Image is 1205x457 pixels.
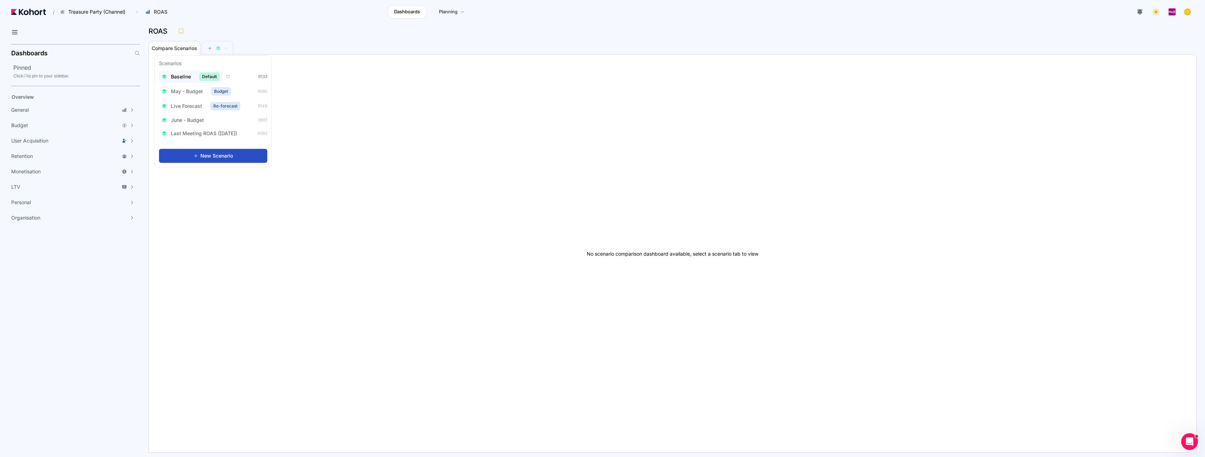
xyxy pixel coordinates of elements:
[432,5,472,19] a: Planning
[135,9,139,15] span: ›
[68,8,125,15] span: Treasure Party (Channel)
[258,74,267,79] span: 9133
[149,28,172,35] h3: ROAS
[394,8,420,15] span: Dashboards
[12,94,34,100] span: Overview
[439,8,457,15] span: Planning
[159,100,243,112] button: Live ForecastRe-forecast
[11,153,33,160] span: Retention
[154,8,167,15] span: ROAS
[159,115,211,126] button: June - Budget
[11,168,41,175] span: Monetisation
[152,46,197,51] span: Compare Scenarios
[11,214,40,221] span: Organisation
[159,70,222,83] button: BaselineDefault
[171,130,237,137] span: Last Meeting ROAS ([DATE])
[11,199,31,206] span: Personal
[11,122,28,129] span: Budget
[211,87,231,96] span: Budget
[142,6,175,18] button: ROAS
[171,103,202,110] span: Live Forecast
[11,137,48,144] span: User Acquisition
[257,89,267,94] span: 9686
[387,5,427,19] a: Dashboards
[159,149,267,163] button: New Scenario
[257,131,267,136] span: 9382
[47,8,55,16] span: /
[9,92,128,102] a: Overview
[11,106,29,113] span: General
[159,60,181,68] h3: Scenarios
[159,85,234,98] button: May - BudgetBudget
[159,128,244,139] button: Last Meeting ROAS ([DATE])
[199,72,220,81] span: Default
[1181,433,1198,450] iframe: Intercom live chat
[11,9,46,15] img: Kohort logo
[13,73,140,79] div: Click to pin to your sidebar.
[13,63,140,72] h2: Pinned
[1169,8,1176,15] img: logo_PlayQ_20230721100321046856.png
[56,6,133,18] button: Treasure Party (Channel)
[11,184,20,191] span: LTV
[211,102,240,110] span: Re-forecast
[171,88,203,95] span: May - Budget
[149,55,1196,452] div: No scenario comparison dashboard available, select a scenario tab to view
[200,152,233,159] span: New Scenario
[11,50,48,56] h2: Dashboards
[258,117,267,123] span: 9861
[258,103,267,109] span: 9148
[171,73,191,80] span: Baseline
[171,117,204,124] span: June - Budget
